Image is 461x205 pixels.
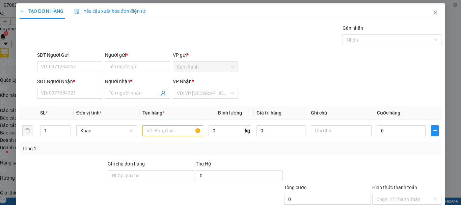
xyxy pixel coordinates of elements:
[431,125,439,136] button: plus
[244,125,251,136] span: kg
[22,145,179,152] div: Tổng: 1
[142,110,164,116] span: Tên hàng
[256,125,305,136] input: 0
[173,51,238,59] div: VP gửi
[431,128,438,133] span: plus
[76,110,102,116] span: Đơn vị tính
[311,125,372,136] input: Ghi Chú
[22,125,33,136] button: delete
[40,110,46,116] span: SL
[218,110,242,116] span: Định lượng
[105,51,170,59] div: Người gửi
[37,51,102,59] div: SĐT Người Gửi
[256,110,281,116] span: Giá trị hàng
[433,10,438,15] span: close
[177,62,234,72] span: Cam Ranh
[308,106,374,120] th: Ghi chú
[161,91,166,96] span: user-add
[20,9,24,14] span: plus
[20,8,63,14] span: TẠO ĐƠN HÀNG
[142,125,203,136] input: VD: Bàn, Ghế
[37,78,102,85] div: SĐT Người Nhận
[108,170,194,181] input: Ghi chú đơn hàng
[284,185,306,190] span: Tổng cước
[173,79,192,84] span: VP Nhận
[426,3,445,22] button: Close
[372,185,417,190] label: Hình thức thanh toán
[105,78,170,85] div: Người nhận
[80,126,133,136] span: Khác
[343,25,363,31] label: Gán nhãn
[74,9,80,14] img: icon
[74,8,145,14] span: Yêu cầu xuất hóa đơn điện tử
[108,161,145,166] label: Ghi chú đơn hàng
[196,161,211,166] span: Thu Hộ
[377,110,400,116] span: Cước hàng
